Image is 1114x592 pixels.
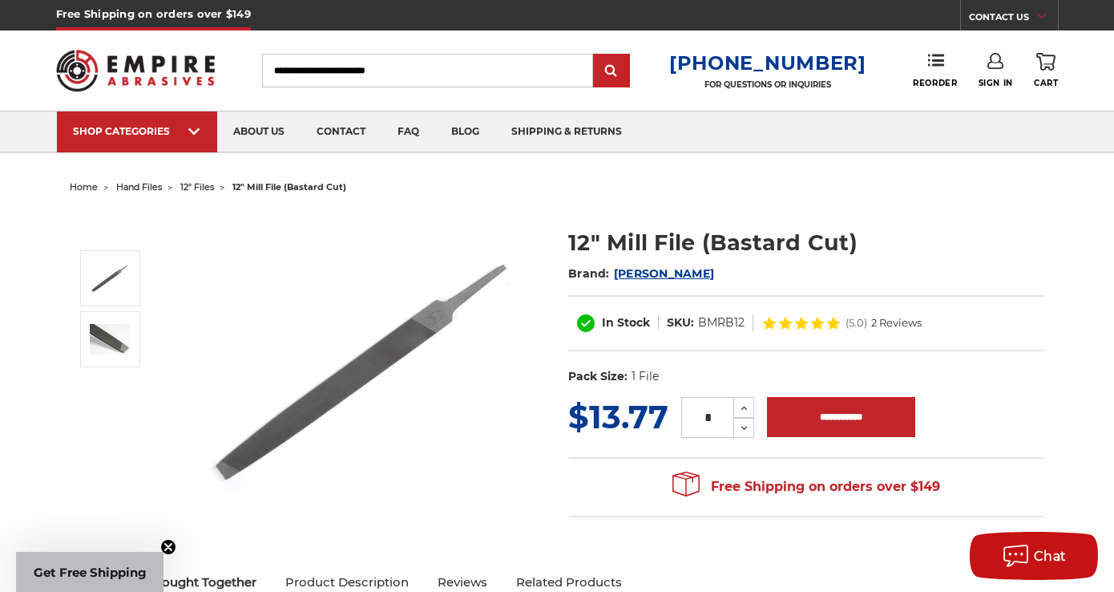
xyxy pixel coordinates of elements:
[970,532,1098,580] button: Chat
[614,266,714,281] a: [PERSON_NAME]
[56,39,215,102] img: Empire Abrasives
[846,318,867,328] span: (5.0)
[602,315,650,330] span: In Stock
[435,112,495,152] a: blog
[495,112,638,152] a: shipping & returns
[595,55,628,87] input: Submit
[568,227,1044,258] h1: 12" Mill File (Bastard Cut)
[16,552,163,592] div: Get Free ShippingClose teaser
[672,471,940,503] span: Free Shipping on orders over $149
[90,324,130,355] img: 12 Inch Mill metal file tool
[200,210,521,531] img: 12" Mill File Bastard Cut
[1034,78,1058,88] span: Cart
[90,258,130,298] img: 12" Mill File Bastard Cut
[669,51,866,75] a: [PHONE_NUMBER]
[34,565,147,580] span: Get Free Shipping
[667,314,694,331] dt: SKU:
[180,181,214,193] a: 12" files
[232,181,346,193] span: 12" mill file (bastard cut)
[871,318,922,328] span: 2 Reviews
[568,368,628,385] dt: Pack Size:
[381,112,435,152] a: faq
[1034,53,1058,88] a: Cart
[669,79,866,90] p: FOR QUESTIONS OR INQUIRIES
[632,368,659,385] dd: 1 File
[116,181,162,193] a: hand files
[70,181,98,193] a: home
[969,8,1058,30] a: CONTACT US
[568,266,610,281] span: Brand:
[913,53,957,87] a: Reorder
[301,112,381,152] a: contact
[160,539,176,555] button: Close teaser
[568,397,668,436] span: $13.77
[979,78,1013,88] span: Sign In
[913,78,957,88] span: Reorder
[1034,549,1067,564] span: Chat
[698,314,745,331] dd: BMRB12
[73,125,201,137] div: SHOP CATEGORIES
[217,112,301,152] a: about us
